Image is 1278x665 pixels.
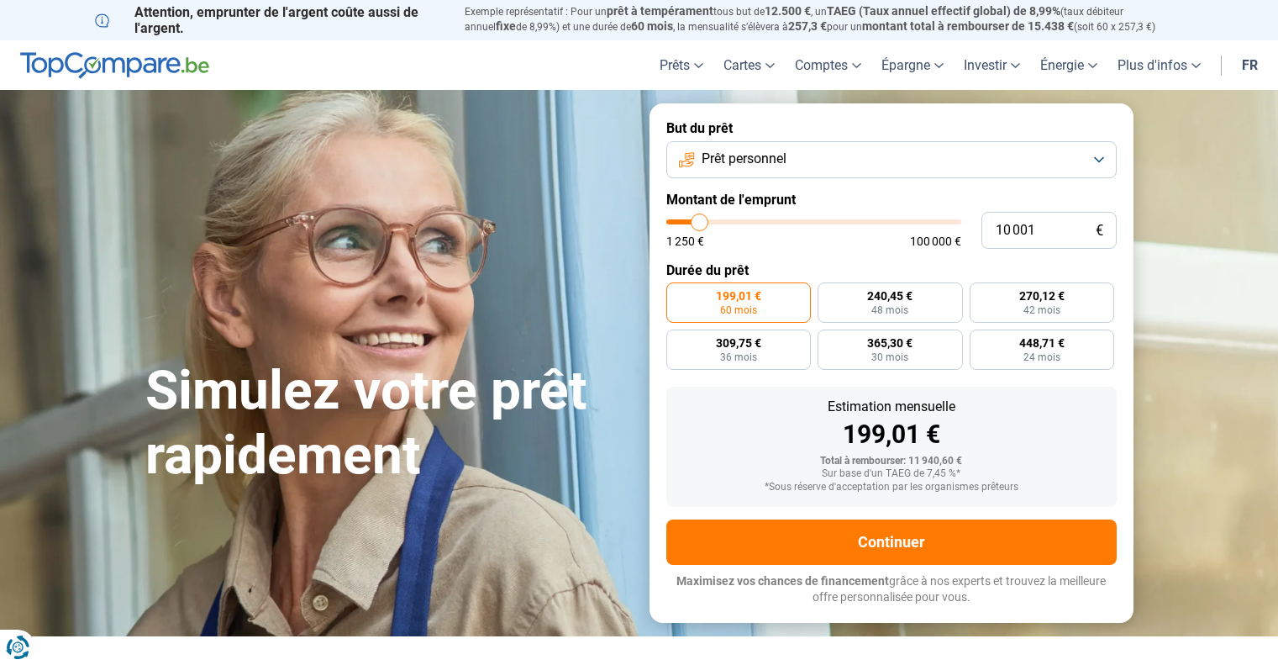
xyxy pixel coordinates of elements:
[765,4,811,18] span: 12.500 €
[631,19,673,33] span: 60 mois
[680,468,1103,480] div: Sur base d'un TAEG de 7,45 %*
[680,422,1103,447] div: 199,01 €
[666,235,704,247] span: 1 250 €
[1096,224,1103,238] span: €
[666,520,1117,565] button: Continuer
[1107,40,1211,90] a: Plus d'infos
[666,141,1117,178] button: Prêt personnel
[867,337,912,349] span: 365,30 €
[20,52,209,79] img: TopCompare
[871,352,908,362] span: 30 mois
[954,40,1030,90] a: Investir
[716,290,761,302] span: 199,01 €
[680,456,1103,467] div: Total à rembourser: 11 940,60 €
[666,192,1117,208] label: Montant de l'emprunt
[871,305,908,315] span: 48 mois
[720,352,757,362] span: 36 mois
[666,262,1117,278] label: Durée du prêt
[827,4,1060,18] span: TAEG (Taux annuel effectif global) de 8,99%
[95,4,444,36] p: Attention, emprunter de l'argent coûte aussi de l'argent.
[910,235,961,247] span: 100 000 €
[607,4,713,18] span: prêt à tempérament
[666,573,1117,606] p: grâce à nos experts et trouvez la meilleure offre personnalisée pour vous.
[465,4,1184,34] p: Exemple représentatif : Pour un tous but de , un (taux débiteur annuel de 8,99%) et une durée de ...
[1030,40,1107,90] a: Énergie
[666,120,1117,136] label: But du prêt
[1023,352,1060,362] span: 24 mois
[676,574,889,588] span: Maximisez vos chances de financement
[1232,40,1268,90] a: fr
[1019,337,1065,349] span: 448,71 €
[702,150,786,168] span: Prêt personnel
[716,337,761,349] span: 309,75 €
[680,400,1103,414] div: Estimation mensuelle
[145,359,629,488] h1: Simulez votre prêt rapidement
[785,40,871,90] a: Comptes
[867,290,912,302] span: 240,45 €
[713,40,785,90] a: Cartes
[1023,305,1060,315] span: 42 mois
[496,19,516,33] span: fixe
[650,40,713,90] a: Prêts
[871,40,954,90] a: Épargne
[1019,290,1065,302] span: 270,12 €
[862,19,1074,33] span: montant total à rembourser de 15.438 €
[680,482,1103,493] div: *Sous réserve d'acceptation par les organismes prêteurs
[720,305,757,315] span: 60 mois
[788,19,827,33] span: 257,3 €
